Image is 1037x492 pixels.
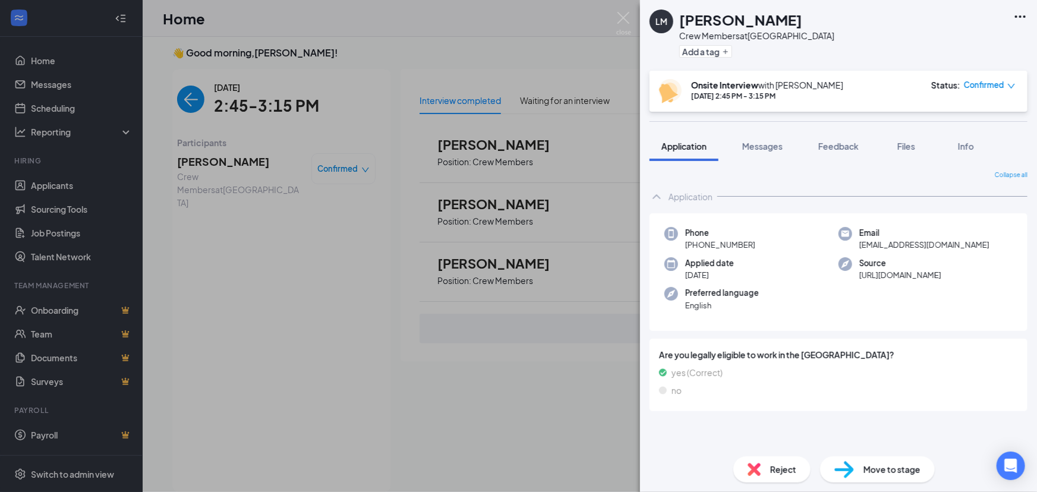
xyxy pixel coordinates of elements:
span: Files [897,141,915,152]
span: Applied date [685,257,734,269]
div: Open Intercom Messenger [997,452,1025,480]
span: [URL][DOMAIN_NAME] [859,269,941,281]
div: Crew Members at [GEOGRAPHIC_DATA] [679,30,834,42]
span: Phone [685,227,755,239]
span: Feedback [818,141,859,152]
span: down [1007,82,1016,90]
h1: [PERSON_NAME] [679,10,802,30]
span: Email [859,227,989,239]
svg: Ellipses [1013,10,1027,24]
div: Status : [931,79,960,91]
b: Onsite Interview [691,80,758,90]
span: [DATE] [685,269,734,281]
span: English [685,299,759,311]
span: Collapse all [995,171,1027,180]
span: Messages [742,141,783,152]
div: [DATE] 2:45 PM - 3:15 PM [691,91,843,101]
span: Move to stage [863,463,921,476]
div: with [PERSON_NAME] [691,79,843,91]
span: [PHONE_NUMBER] [685,239,755,251]
span: Reject [770,463,796,476]
svg: Plus [722,48,729,55]
div: Application [669,191,713,203]
span: Confirmed [964,79,1004,91]
span: no [672,384,682,397]
span: Preferred language [685,287,759,299]
span: Info [958,141,974,152]
span: Are you legally eligible to work in the [GEOGRAPHIC_DATA]? [659,348,1018,361]
span: [EMAIL_ADDRESS][DOMAIN_NAME] [859,239,989,251]
button: PlusAdd a tag [679,45,732,58]
span: Application [661,141,707,152]
div: LM [655,15,667,27]
span: Source [859,257,941,269]
span: yes (Correct) [672,366,723,379]
svg: ChevronUp [650,190,664,204]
